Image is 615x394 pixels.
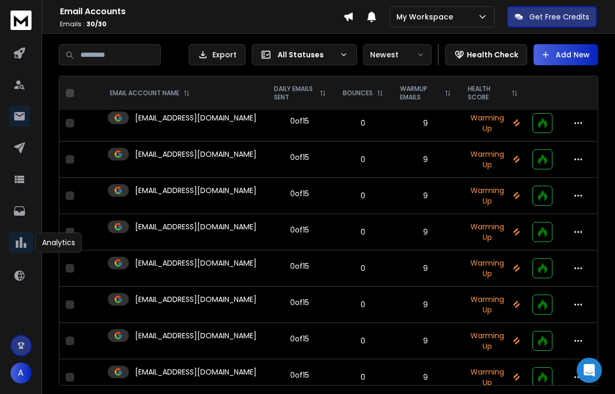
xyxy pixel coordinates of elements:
[466,294,520,315] p: Warming Up
[290,334,309,344] div: 0 of 15
[392,250,459,287] td: 9
[290,297,309,308] div: 0 of 15
[466,149,520,170] p: Warming Up
[290,188,309,199] div: 0 of 15
[86,19,107,28] span: 30 / 30
[274,85,315,102] p: DAILY EMAILS SENT
[35,233,82,252] div: Analytics
[445,44,527,65] button: Health Check
[466,221,520,243] p: Warming Up
[341,372,385,382] p: 0
[363,44,432,65] button: Newest
[468,85,507,102] p: HEALTH SCORE
[290,152,309,163] div: 0 of 15
[392,214,459,250] td: 9
[135,185,257,196] p: [EMAIL_ADDRESS][DOMAIN_NAME]
[343,89,373,97] p: BOUNCES
[341,190,385,201] p: 0
[392,105,459,142] td: 9
[466,113,520,134] p: Warming Up
[110,89,190,97] div: EMAIL ACCOUNT NAME
[529,12,589,22] p: Get Free Credits
[11,11,32,30] img: logo
[392,178,459,214] td: 9
[60,20,343,28] p: Emails :
[396,12,457,22] p: My Workspace
[135,149,257,159] p: [EMAIL_ADDRESS][DOMAIN_NAME]
[400,85,440,102] p: WARMUP EMAILS
[290,370,309,380] div: 0 of 15
[341,154,385,165] p: 0
[278,49,335,60] p: All Statuses
[341,299,385,310] p: 0
[341,118,385,128] p: 0
[189,44,245,65] button: Export
[135,258,257,268] p: [EMAIL_ADDRESS][DOMAIN_NAME]
[290,116,309,126] div: 0 of 15
[392,287,459,323] td: 9
[135,221,257,232] p: [EMAIL_ADDRESS][DOMAIN_NAME]
[392,323,459,359] td: 9
[392,142,459,178] td: 9
[135,367,257,377] p: [EMAIL_ADDRESS][DOMAIN_NAME]
[577,358,602,383] div: Open Intercom Messenger
[466,258,520,279] p: Warming Up
[135,294,257,305] p: [EMAIL_ADDRESS][DOMAIN_NAME]
[290,225,309,235] div: 0 of 15
[11,362,32,383] button: A
[135,330,257,341] p: [EMAIL_ADDRESS][DOMAIN_NAME]
[534,44,598,65] button: Add New
[466,330,520,351] p: Warming Up
[341,263,385,274] p: 0
[467,49,518,60] p: Health Check
[466,185,520,206] p: Warming Up
[341,227,385,237] p: 0
[290,261,309,271] div: 0 of 15
[466,367,520,388] p: Warming Up
[60,5,343,18] h1: Email Accounts
[341,336,385,346] p: 0
[135,113,257,123] p: [EMAIL_ADDRESS][DOMAIN_NAME]
[507,6,597,27] button: Get Free Credits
